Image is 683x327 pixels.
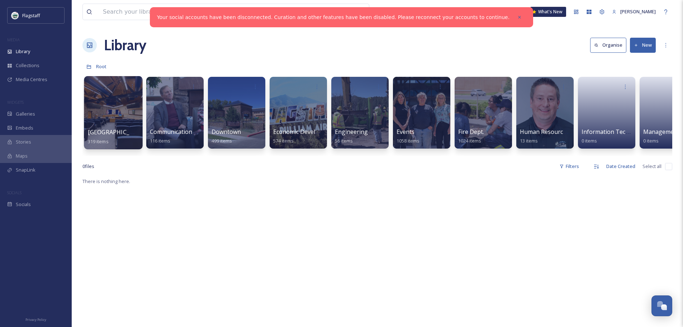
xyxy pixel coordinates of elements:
span: WIDGETS [7,99,24,105]
a: Engineering56 items [335,129,368,144]
span: Information Technologies [582,128,652,136]
a: Events1058 items [397,129,419,144]
span: Collections [16,62,39,69]
span: Media Centres [16,76,47,83]
a: Fire Dept.1024 items [458,129,484,144]
span: SOCIALS [7,190,22,195]
span: Stories [16,139,31,145]
a: Downtown499 items [212,129,241,144]
span: MEDIA [7,37,20,42]
span: Select all [642,163,661,170]
span: Events [397,128,414,136]
span: 116 items [150,137,170,144]
input: Search your library [99,4,310,20]
span: 0 items [643,137,659,144]
span: Maps [16,153,28,159]
span: 574 items [273,137,294,144]
span: Library [16,48,30,55]
a: Privacy Policy [25,315,46,323]
span: Galleries [16,111,35,117]
a: Root [96,62,106,71]
span: Fire Dept. [458,128,484,136]
a: What's New [530,7,566,17]
span: 56 items [335,137,353,144]
span: Economic Development [273,128,336,136]
a: View all files [323,5,365,19]
span: SnapLink [16,167,35,173]
a: [GEOGRAPHIC_DATA]319 items [88,129,147,145]
span: 319 items [88,138,109,144]
span: 499 items [212,137,232,144]
a: Economic Development574 items [273,129,336,144]
button: Open Chat [651,295,672,316]
div: Date Created [603,159,639,173]
a: Information Technologies0 items [582,129,652,144]
a: Your social accounts have been disconnected. Curation and other features have been disabled. Plea... [157,14,509,21]
span: 0 file s [82,163,94,170]
a: Human Resources & Risk Management13 items [520,129,625,144]
span: Engineering [335,128,368,136]
div: Filters [556,159,583,173]
a: Library [104,34,146,56]
img: images%20%282%29.jpeg [11,12,19,19]
a: Communication & Civic Engagement116 items [150,129,247,144]
button: New [630,38,656,52]
span: 13 items [520,137,538,144]
span: There is nothing here. [82,178,130,184]
span: Downtown [212,128,241,136]
button: Organise [590,38,626,52]
span: [PERSON_NAME] [620,8,656,15]
a: [PERSON_NAME] [608,5,659,19]
span: Socials [16,201,31,208]
span: Communication & Civic Engagement [150,128,247,136]
span: 1058 items [397,137,419,144]
span: 1024 items [458,137,481,144]
span: Privacy Policy [25,317,46,322]
span: [GEOGRAPHIC_DATA] [88,128,147,136]
span: Flagstaff [22,12,40,19]
span: Human Resources & Risk Management [520,128,625,136]
span: 0 items [582,137,597,144]
span: Root [96,63,106,70]
span: Embeds [16,125,33,131]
